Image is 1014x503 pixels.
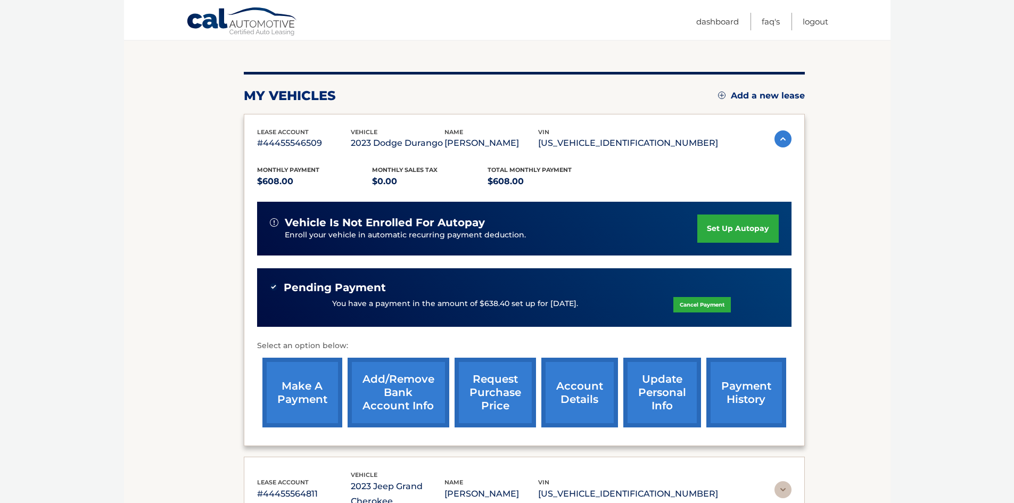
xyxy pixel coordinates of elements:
[444,128,463,136] span: name
[488,166,572,174] span: Total Monthly Payment
[774,481,792,498] img: accordion-rest.svg
[285,216,485,229] span: vehicle is not enrolled for autopay
[348,358,449,427] a: Add/Remove bank account info
[673,297,731,312] a: Cancel Payment
[270,283,277,291] img: check-green.svg
[774,130,792,147] img: accordion-active.svg
[257,166,319,174] span: Monthly Payment
[444,479,463,486] span: name
[262,358,342,427] a: make a payment
[332,298,578,310] p: You have a payment in the amount of $638.40 set up for [DATE].
[538,136,718,151] p: [US_VEHICLE_IDENTIFICATION_NUMBER]
[257,174,373,189] p: $608.00
[444,486,538,501] p: [PERSON_NAME]
[488,174,603,189] p: $608.00
[372,174,488,189] p: $0.00
[803,13,828,30] a: Logout
[257,479,309,486] span: lease account
[697,215,778,243] a: set up autopay
[257,340,792,352] p: Select an option below:
[351,128,377,136] span: vehicle
[186,7,298,38] a: Cal Automotive
[538,479,549,486] span: vin
[541,358,618,427] a: account details
[285,229,698,241] p: Enroll your vehicle in automatic recurring payment deduction.
[706,358,786,427] a: payment history
[372,166,438,174] span: Monthly sales Tax
[623,358,701,427] a: update personal info
[257,128,309,136] span: lease account
[455,358,536,427] a: request purchase price
[696,13,739,30] a: Dashboard
[257,136,351,151] p: #44455546509
[444,136,538,151] p: [PERSON_NAME]
[351,136,444,151] p: 2023 Dodge Durango
[270,218,278,227] img: alert-white.svg
[351,471,377,479] span: vehicle
[284,281,386,294] span: Pending Payment
[762,13,780,30] a: FAQ's
[718,92,726,99] img: add.svg
[257,486,351,501] p: #44455564811
[244,88,336,104] h2: my vehicles
[538,486,718,501] p: [US_VEHICLE_IDENTIFICATION_NUMBER]
[538,128,549,136] span: vin
[718,90,805,101] a: Add a new lease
